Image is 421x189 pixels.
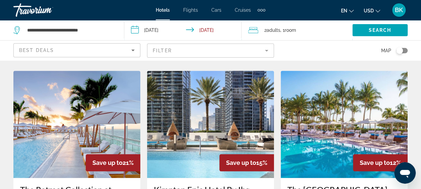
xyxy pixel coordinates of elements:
[92,159,123,166] span: Save up to
[86,154,140,171] div: 21%
[285,27,296,33] span: Room
[147,71,274,178] img: Hotel image
[211,7,221,13] a: Cars
[156,7,170,13] a: Hotels
[19,48,54,53] span: Best Deals
[390,3,408,17] button: User Menu
[258,5,265,15] button: Extra navigation items
[147,43,274,58] button: Filter
[267,27,280,33] span: Adults
[183,7,198,13] a: Flights
[369,27,392,33] span: Search
[394,162,416,184] iframe: Button to launch messaging window
[353,154,408,171] div: 12%
[264,25,280,35] span: 2
[391,48,408,54] button: Toggle map
[352,24,408,36] button: Search
[341,8,347,13] span: en
[360,159,390,166] span: Save up to
[124,20,242,40] button: Check-in date: Dec 21, 2025 Check-out date: Dec 27, 2025
[341,6,354,15] button: Change language
[381,46,391,55] span: Map
[13,1,80,19] a: Travorium
[13,71,140,178] img: Hotel image
[281,71,408,178] img: Hotel image
[19,46,135,54] mat-select: Sort by
[280,25,296,35] span: , 1
[219,154,274,171] div: 15%
[226,159,256,166] span: Save up to
[364,6,380,15] button: Change currency
[241,20,352,40] button: Travelers: 2 adults, 0 children
[395,7,403,13] span: BK
[364,8,374,13] span: USD
[235,7,251,13] a: Cruises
